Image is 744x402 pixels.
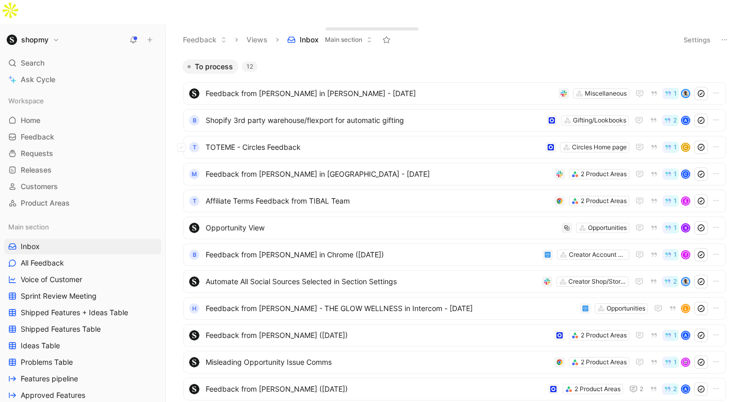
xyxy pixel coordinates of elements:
[673,386,677,392] span: 2
[195,61,233,72] span: To process
[21,57,44,69] span: Search
[21,324,101,334] span: Shipped Features Table
[662,330,679,341] button: 1
[21,132,54,142] span: Feedback
[21,241,40,252] span: Inbox
[575,384,621,394] div: 2 Product Areas
[662,195,679,207] button: 1
[627,383,645,395] button: 2
[189,169,199,179] div: M
[183,351,726,374] a: logoMisleading Opportunity Issue Comms2 Product Areas1avatar
[21,148,53,159] span: Requests
[588,223,627,233] div: Opportunities
[206,141,541,153] span: TOTEME - Circles Feedback
[674,198,677,204] span: 1
[662,276,679,287] button: 2
[682,117,689,124] div: A
[21,374,78,384] span: Features pipeline
[581,196,627,206] div: 2 Product Areas
[4,146,161,161] a: Requests
[206,222,557,234] span: Opportunity View
[189,142,199,152] div: T
[206,195,550,207] span: Affiliate Terms Feedback from TIBAL Team
[242,32,272,48] button: Views
[189,250,199,260] div: B
[21,35,49,44] h1: shopmy
[189,88,199,99] img: logo
[206,329,550,342] span: Feedback from [PERSON_NAME] ([DATE])
[189,303,199,314] div: H
[206,249,538,261] span: Feedback from [PERSON_NAME] in Chrome ([DATE])
[189,330,199,341] img: logo
[682,224,689,231] div: K
[183,243,726,266] a: BFeedback from [PERSON_NAME] in Chrome ([DATE])Creator Account Settings1T
[183,297,726,320] a: HFeedback from [PERSON_NAME] - THE GLOW WELLNESS in Intercom - [DATE]OpportunitiesL
[4,288,161,304] a: Sprint Review Meeting
[206,275,538,288] span: Automate All Social Sources Selected in Section Settings
[674,359,677,365] span: 1
[21,115,40,126] span: Home
[206,302,576,315] span: Feedback from [PERSON_NAME] - THE GLOW WELLNESS in Intercom - [DATE]
[189,276,199,287] img: logo
[4,219,161,235] div: Main section
[662,249,679,260] button: 1
[4,113,161,128] a: Home
[682,171,689,178] div: C
[662,115,679,126] button: 2
[662,222,679,234] button: 1
[4,371,161,386] a: Features pipeline
[21,73,55,86] span: Ask Cycle
[21,390,85,400] span: Approved Features
[4,255,161,271] a: All Feedback
[682,144,689,151] div: C
[183,378,726,400] a: logoFeedback from [PERSON_NAME] ([DATE])2 Product Areas22A
[242,61,257,72] div: 12
[674,225,677,231] span: 1
[682,332,689,339] div: A
[206,114,542,127] span: Shopify 3rd party warehouse/flexport for automatic gifting
[682,197,689,205] div: E
[21,341,60,351] span: Ideas Table
[4,72,161,87] a: Ask Cycle
[183,136,726,159] a: TTOTEME - Circles FeedbackCircles Home page1C
[183,324,726,347] a: logoFeedback from [PERSON_NAME] ([DATE])2 Product Areas1A
[189,223,199,233] img: logo
[189,357,199,367] img: logo
[8,222,49,232] span: Main section
[585,88,627,99] div: Miscellaneous
[572,142,627,152] div: Circles Home page
[325,35,362,45] span: Main section
[21,181,58,192] span: Customers
[4,179,161,194] a: Customers
[674,144,677,150] span: 1
[573,115,626,126] div: Gifting/Lookbooks
[581,169,627,179] div: 2 Product Areas
[183,217,726,239] a: logoOpportunity ViewOpportunities1K
[4,305,161,320] a: Shipped Features + Ideas Table
[183,109,726,132] a: BShopify 3rd party warehouse/flexport for automatic giftingGifting/Lookbooks2A
[21,165,52,175] span: Releases
[4,272,161,287] a: Voice of Customer
[674,171,677,177] span: 1
[183,163,726,185] a: MFeedback from [PERSON_NAME] in [GEOGRAPHIC_DATA] - [DATE]2 Product Areas1C
[4,93,161,109] div: Workspace
[662,383,679,395] button: 2
[662,357,679,368] button: 1
[4,129,161,145] a: Feedback
[640,386,643,392] span: 2
[682,90,689,97] img: avatar
[4,321,161,337] a: Shipped Features Table
[183,82,726,105] a: logoFeedback from [PERSON_NAME] in [PERSON_NAME] - [DATE]Miscellaneous1avatar
[607,303,645,314] div: Opportunities
[673,117,677,123] span: 2
[4,33,62,47] button: shopmyshopmy
[206,356,550,368] span: Misleading Opportunity Issue Comms
[682,359,689,366] img: avatar
[7,35,17,45] img: shopmy
[568,276,626,287] div: Creator Shop/Storefront
[189,115,199,126] div: B
[4,354,161,370] a: Problems Table
[674,90,677,97] span: 1
[21,258,64,268] span: All Feedback
[662,142,679,153] button: 1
